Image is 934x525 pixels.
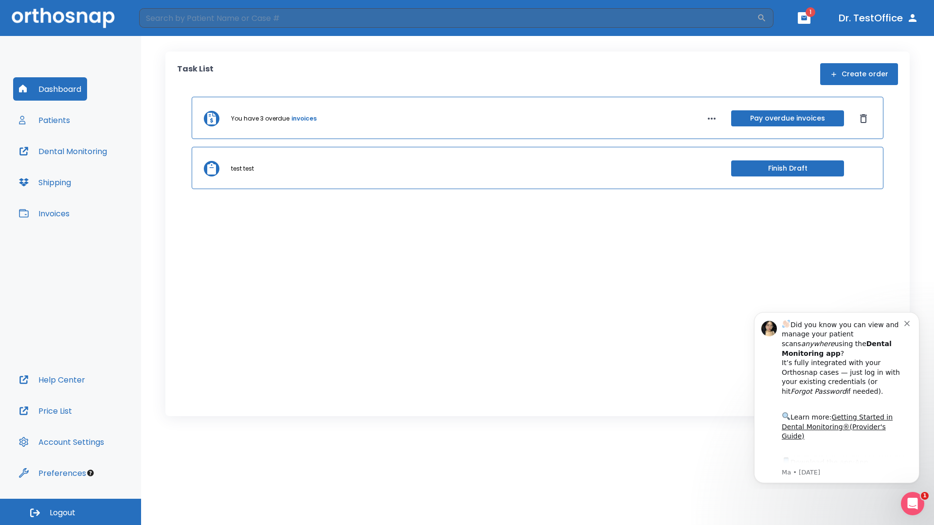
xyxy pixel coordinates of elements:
[177,63,214,85] p: Task List
[13,202,75,225] button: Invoices
[856,111,871,126] button: Dismiss
[42,153,165,202] div: Download the app: | ​ Let us know if you need help getting started!
[901,492,924,515] iframe: Intercom live chat
[13,430,110,454] button: Account Settings
[139,8,757,28] input: Search by Patient Name or Case #
[806,7,815,17] span: 1
[42,165,165,174] p: Message from Ma, sent 5w ago
[13,140,113,163] button: Dental Monitoring
[820,63,898,85] button: Create order
[13,399,78,422] button: Price List
[42,155,129,173] a: App Store
[86,469,95,477] div: Tooltip anchor
[13,171,77,194] button: Shipping
[50,507,75,518] span: Logout
[921,492,929,500] span: 1
[13,108,76,132] button: Patients
[835,9,922,27] button: Dr. TestOffice
[731,160,844,176] button: Finish Draft
[291,114,317,123] a: invoices
[13,368,91,391] button: Help Center
[165,15,173,23] button: Dismiss notification
[231,164,254,173] p: test test
[731,110,844,126] button: Pay overdue invoices
[231,114,289,123] p: You have 3 overdue
[12,8,115,28] img: Orthosnap
[13,461,92,485] button: Preferences
[739,303,934,489] iframe: Intercom notifications message
[13,77,87,101] button: Dashboard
